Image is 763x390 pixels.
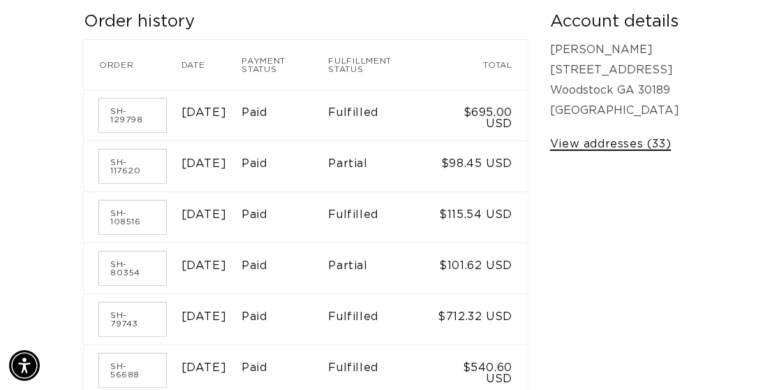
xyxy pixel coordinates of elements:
a: Order number SH-80354 [99,252,166,285]
td: Paid [242,90,328,141]
time: [DATE] [182,158,227,169]
td: Paid [242,294,328,345]
td: Fulfilled [328,192,434,243]
td: Paid [242,141,328,192]
h2: Order history [84,11,528,33]
td: Paid [242,192,328,243]
div: Accessibility Menu [9,350,40,381]
td: $712.32 USD [434,294,528,345]
td: Paid [242,243,328,294]
time: [DATE] [182,107,227,118]
a: View addresses (33) [550,134,671,154]
h2: Account details [550,11,679,33]
a: Order number SH-79743 [99,303,166,336]
time: [DATE] [182,260,227,271]
a: Order number SH-108516 [99,201,166,234]
p: [PERSON_NAME] [STREET_ADDRESS] Woodstock GA 30189 [GEOGRAPHIC_DATA] [550,40,679,120]
td: Partial [328,141,434,192]
th: Order [84,40,182,90]
td: Partial [328,243,434,294]
td: $98.45 USD [434,141,528,192]
a: Order number SH-117620 [99,150,166,183]
time: [DATE] [182,362,227,373]
time: [DATE] [182,311,227,322]
th: Date [182,40,242,90]
a: Order number SH-129798 [99,99,166,132]
td: $101.62 USD [434,243,528,294]
td: Fulfilled [328,294,434,345]
td: $115.54 USD [434,192,528,243]
a: Order number SH-56688 [99,354,166,387]
td: Fulfilled [328,90,434,141]
th: Total [434,40,528,90]
td: $695.00 USD [434,90,528,141]
time: [DATE] [182,209,227,220]
th: Fulfillment status [328,40,434,90]
th: Payment status [242,40,328,90]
